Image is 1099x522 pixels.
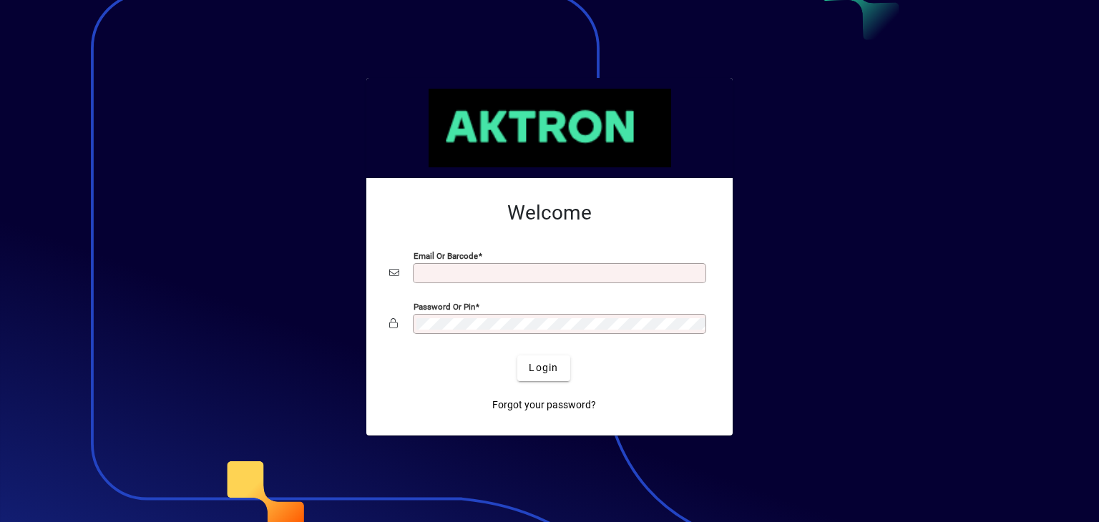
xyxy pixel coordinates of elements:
[389,201,710,225] h2: Welcome
[517,355,570,381] button: Login
[492,398,596,413] span: Forgot your password?
[529,360,558,375] span: Login
[414,250,478,260] mat-label: Email or Barcode
[487,393,602,418] a: Forgot your password?
[414,301,475,311] mat-label: Password or Pin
